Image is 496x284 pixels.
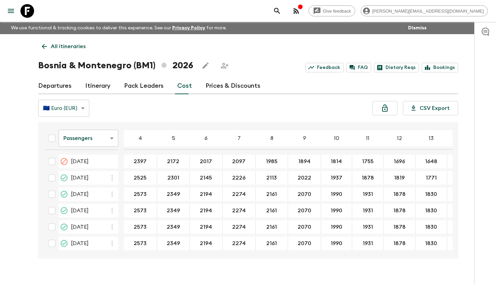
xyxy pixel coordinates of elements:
a: FAQ [346,63,371,72]
div: 22 May 2026; 12 [384,171,416,185]
button: 2573 [125,187,155,201]
div: 22 May 2026; 10 [321,171,352,185]
div: 22 May 2026; 11 [352,171,384,185]
a: Dietary Reqs [374,63,419,72]
div: 12 Jun 2026; 7 [223,187,256,201]
div: 03 Jul 2026; 5 [157,220,190,234]
button: 1792 [449,204,477,217]
svg: Guaranteed [60,223,68,231]
div: 03 Jul 2026; 6 [190,220,223,234]
span: Share this itinerary [218,59,231,72]
button: 2070 [289,220,319,234]
button: 1696 [386,155,413,168]
button: 2022 [289,171,319,185]
button: 2113 [258,171,285,185]
div: 03 Apr 2026; 14 [447,155,479,168]
p: 13 [429,134,434,142]
button: Dismiss [406,23,428,33]
p: 7 [238,134,241,142]
button: CSV Export [403,101,458,115]
button: 1878 [385,204,414,217]
button: 1792 [449,220,477,234]
button: 1878 [385,220,414,234]
button: 2274 [224,237,254,250]
button: 1830 [417,187,445,201]
a: Itinerary [85,78,110,94]
button: 2097 [224,155,254,168]
p: 10 [334,134,339,142]
button: 1878 [354,171,382,185]
div: 22 May 2026; 9 [288,171,321,185]
div: 19 Jun 2026; 4 [124,204,157,217]
div: 12 Jun 2026; 11 [352,187,384,201]
span: [DATE] [71,174,89,182]
div: 03 Jul 2026; 11 [352,220,384,234]
button: 1931 [355,187,381,201]
div: 03 Jul 2026; 9 [288,220,321,234]
h1: Bosnia & Montenegro (BM1) 2026 [38,59,193,72]
button: 2194 [192,204,220,217]
button: 1990 [322,237,350,250]
button: 2172 [159,155,187,168]
span: [DATE] [71,157,89,166]
button: 2301 [159,171,187,185]
a: Departures [38,78,72,94]
div: 17 Jul 2026; 6 [190,237,223,250]
div: 19 Jun 2026; 7 [223,204,256,217]
button: 1830 [417,204,445,217]
div: 12 Jun 2026; 9 [288,187,321,201]
div: 17 Jul 2026; 13 [416,237,447,250]
div: 19 Jun 2026; 8 [256,204,288,217]
span: [PERSON_NAME][EMAIL_ADDRESS][DOMAIN_NAME] [369,9,487,14]
div: 03 Apr 2026; 4 [124,155,157,168]
button: 2349 [159,237,188,250]
button: search adventures [270,4,284,18]
button: 2194 [192,220,220,234]
div: 03 Apr 2026; 7 [223,155,256,168]
a: Cost [177,78,192,94]
div: 22 May 2026; 13 [416,171,447,185]
span: [DATE] [71,223,89,231]
div: 03 Jul 2026; 12 [384,220,416,234]
button: 1605 [449,155,477,168]
button: 1985 [258,155,286,168]
p: 8 [270,134,273,142]
svg: Guaranteed [60,239,68,247]
a: Give feedback [309,5,355,16]
div: 19 Jun 2026; 6 [190,204,223,217]
button: Lock costs [372,101,397,115]
div: 19 Jun 2026; 10 [321,204,352,217]
p: 6 [205,134,208,142]
button: 2349 [159,187,188,201]
div: 22 May 2026; 6 [190,171,223,185]
div: 12 Jun 2026; 6 [190,187,223,201]
button: 2573 [125,204,155,217]
div: 17 Jul 2026; 12 [384,237,416,250]
svg: On Sale [60,207,68,215]
div: 03 Apr 2026; 9 [288,155,321,168]
div: 22 May 2026; 14 [447,171,479,185]
button: 2349 [159,204,188,217]
div: 17 Jul 2026; 14 [447,237,479,250]
svg: Guaranteed [60,190,68,198]
button: 2274 [224,204,254,217]
button: 2161 [258,187,285,201]
div: 17 Jul 2026; 5 [157,237,190,250]
div: 17 Jul 2026; 4 [124,237,157,250]
button: 1990 [322,220,350,234]
div: 12 Jun 2026; 8 [256,187,288,201]
div: 22 May 2026; 4 [124,171,157,185]
a: Feedback [305,63,344,72]
p: 5 [172,134,175,142]
div: 03 Apr 2026; 12 [384,155,416,168]
button: 2070 [289,204,319,217]
span: Give feedback [319,9,355,14]
button: 2070 [289,237,319,250]
button: 2161 [258,204,285,217]
button: 1819 [386,171,413,185]
div: 12 Jun 2026; 4 [124,187,157,201]
div: 03 Apr 2026; 10 [321,155,352,168]
div: [PERSON_NAME][EMAIL_ADDRESS][DOMAIN_NAME] [361,5,488,16]
div: 03 Apr 2026; 8 [256,155,288,168]
button: 1648 [417,155,446,168]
